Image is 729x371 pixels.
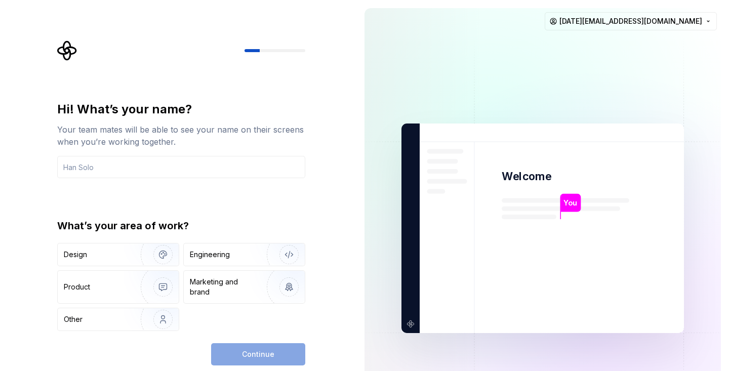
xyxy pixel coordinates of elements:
div: Marketing and brand [190,277,258,297]
div: Hi! What’s your name? [57,101,305,117]
div: Your team mates will be able to see your name on their screens when you’re working together. [57,123,305,148]
div: Other [64,314,83,324]
input: Han Solo [57,156,305,178]
div: Design [64,250,87,260]
span: [DATE][EMAIL_ADDRESS][DOMAIN_NAME] [559,16,702,26]
div: What’s your area of work? [57,219,305,233]
p: Welcome [502,169,551,184]
button: [DATE][EMAIL_ADDRESS][DOMAIN_NAME] [545,12,717,30]
svg: Supernova Logo [57,40,77,61]
div: Product [64,282,90,292]
p: You [563,197,577,209]
div: Engineering [190,250,230,260]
